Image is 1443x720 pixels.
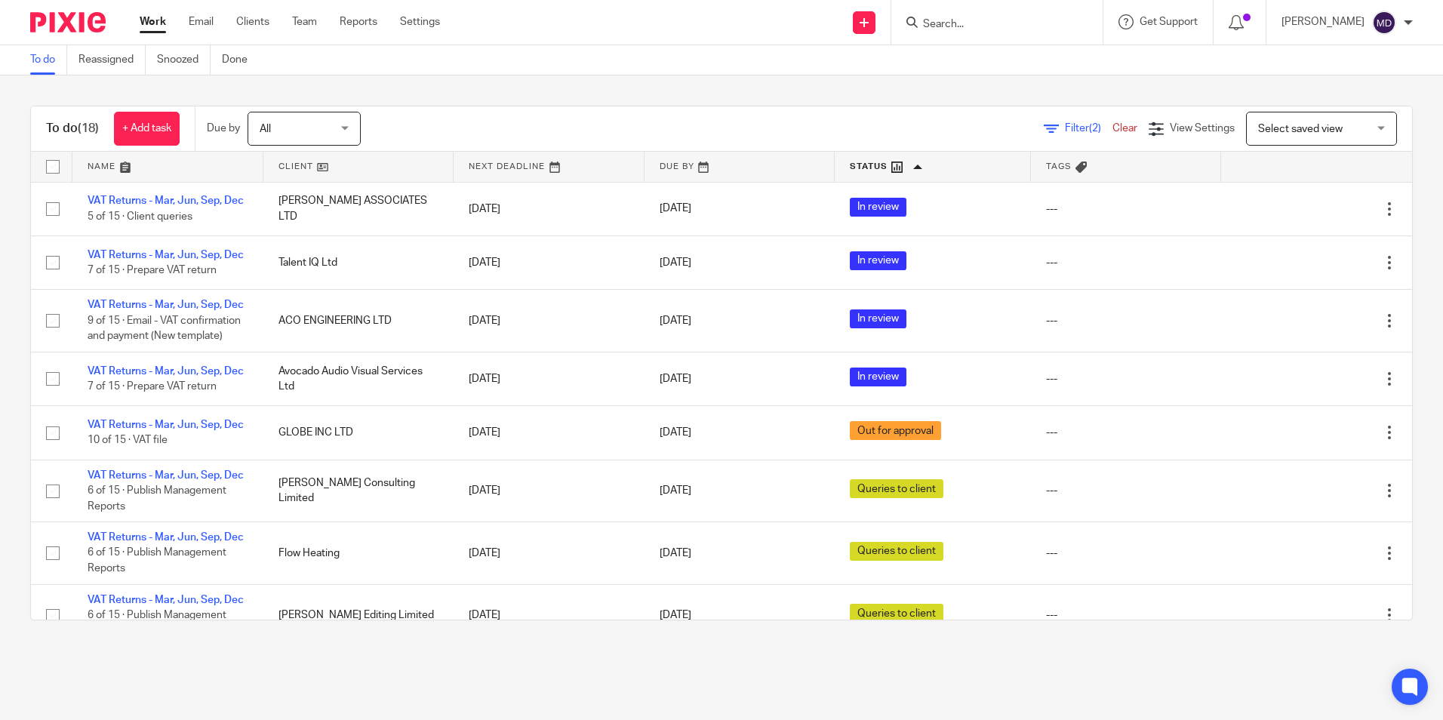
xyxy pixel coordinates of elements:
[1170,123,1235,134] span: View Settings
[140,14,166,29] a: Work
[88,315,241,342] span: 9 of 15 · Email - VAT confirmation and payment (New template)
[78,45,146,75] a: Reassigned
[454,290,645,352] td: [DATE]
[1046,483,1207,498] div: ---
[263,522,454,584] td: Flow Heating
[850,542,943,561] span: Queries to client
[263,352,454,405] td: Avocado Audio Visual Services Ltd
[1046,313,1207,328] div: ---
[1046,255,1207,270] div: ---
[88,381,217,392] span: 7 of 15 · Prepare VAT return
[30,12,106,32] img: Pixie
[660,204,691,214] span: [DATE]
[1065,123,1112,134] span: Filter
[88,366,244,377] a: VAT Returns - Mar, Jun, Sep, Dec
[292,14,317,29] a: Team
[207,121,240,136] p: Due by
[454,522,645,584] td: [DATE]
[157,45,211,75] a: Snoozed
[850,309,906,328] span: In review
[189,14,214,29] a: Email
[88,211,192,222] span: 5 of 15 · Client queries
[660,427,691,438] span: [DATE]
[88,195,244,206] a: VAT Returns - Mar, Jun, Sep, Dec
[30,45,67,75] a: To do
[88,470,244,481] a: VAT Returns - Mar, Jun, Sep, Dec
[1046,425,1207,440] div: ---
[88,532,244,543] a: VAT Returns - Mar, Jun, Sep, Dec
[1140,17,1198,27] span: Get Support
[454,460,645,522] td: [DATE]
[222,45,259,75] a: Done
[454,352,645,405] td: [DATE]
[454,182,645,235] td: [DATE]
[660,610,691,620] span: [DATE]
[88,610,226,636] span: 6 of 15 · Publish Management Reports
[46,121,99,137] h1: To do
[850,368,906,386] span: In review
[454,584,645,646] td: [DATE]
[850,251,906,270] span: In review
[88,435,168,446] span: 10 of 15 · VAT file
[88,548,226,574] span: 6 of 15 · Publish Management Reports
[340,14,377,29] a: Reports
[400,14,440,29] a: Settings
[1089,123,1101,134] span: (2)
[88,420,244,430] a: VAT Returns - Mar, Jun, Sep, Dec
[260,124,271,134] span: All
[88,595,244,605] a: VAT Returns - Mar, Jun, Sep, Dec
[1046,608,1207,623] div: ---
[263,235,454,289] td: Talent IQ Ltd
[1281,14,1365,29] p: [PERSON_NAME]
[88,250,244,260] a: VAT Returns - Mar, Jun, Sep, Dec
[88,265,217,275] span: 7 of 15 · Prepare VAT return
[1372,11,1396,35] img: svg%3E
[660,374,691,384] span: [DATE]
[850,421,941,440] span: Out for approval
[263,584,454,646] td: [PERSON_NAME] Editing Limited
[263,290,454,352] td: ACO ENGINEERING LTD
[1046,162,1072,171] span: Tags
[263,460,454,522] td: [PERSON_NAME] Consulting Limited
[263,182,454,235] td: [PERSON_NAME] ASSOCIATES LTD
[1046,546,1207,561] div: ---
[263,406,454,460] td: GLOBE INC LTD
[850,479,943,498] span: Queries to client
[660,315,691,326] span: [DATE]
[88,485,226,512] span: 6 of 15 · Publish Management Reports
[78,122,99,134] span: (18)
[114,112,180,146] a: + Add task
[921,18,1057,32] input: Search
[1046,202,1207,217] div: ---
[660,257,691,268] span: [DATE]
[1046,371,1207,386] div: ---
[660,485,691,496] span: [DATE]
[1112,123,1137,134] a: Clear
[454,406,645,460] td: [DATE]
[850,604,943,623] span: Queries to client
[660,548,691,558] span: [DATE]
[1258,124,1343,134] span: Select saved view
[850,198,906,217] span: In review
[236,14,269,29] a: Clients
[88,300,244,310] a: VAT Returns - Mar, Jun, Sep, Dec
[454,235,645,289] td: [DATE]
